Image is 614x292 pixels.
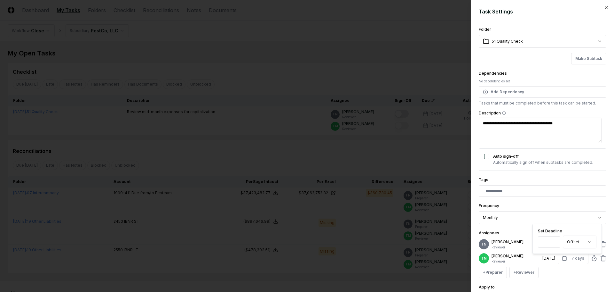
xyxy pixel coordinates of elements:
[479,71,507,76] label: Dependencies
[479,177,488,182] label: Tags
[479,8,606,15] h2: Task Settings
[479,111,606,115] label: Description
[492,245,540,250] p: Reviewer
[481,242,486,247] span: TN
[502,111,506,115] button: Description
[479,86,606,98] button: Add Dependency
[493,154,519,159] label: Auto sign-off
[542,255,555,261] div: [DATE]
[538,229,596,233] label: Set Deadline
[479,267,507,278] button: +Preparer
[492,259,540,264] p: Reviewer
[492,253,540,259] p: [PERSON_NAME]
[479,203,499,208] label: Frequency
[479,79,606,84] div: No dependencies set
[558,253,588,264] button: -7 days
[479,285,495,289] label: Apply to
[493,160,593,165] p: Automatically sign off when subtasks are completed.
[492,239,540,245] p: [PERSON_NAME]
[509,267,539,278] button: +Reviewer
[479,230,499,235] label: Assignees
[571,53,606,64] button: Make Subtask
[481,256,487,261] span: TM
[479,27,491,32] label: Folder
[479,100,606,106] p: Tasks that must be completed before this task can be started.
